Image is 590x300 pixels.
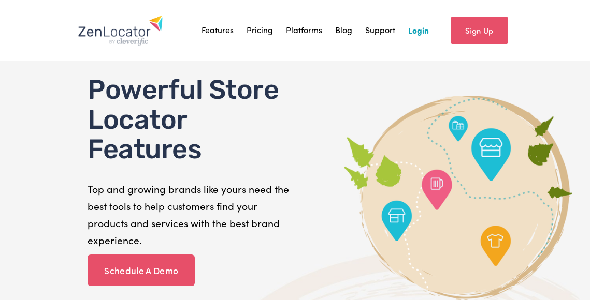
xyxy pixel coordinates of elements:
[451,17,508,44] a: Sign Up
[202,22,234,38] a: Features
[88,181,292,249] p: Top and growing brands like yours need the best tools to help customers find your products and se...
[88,73,284,164] span: Powerful Store Locator Features
[247,22,273,38] a: Pricing
[88,254,195,286] a: Schedule A Demo
[286,22,322,38] a: Platforms
[335,22,352,38] a: Blog
[78,15,163,46] img: Zenlocator
[408,22,429,38] a: Login
[365,22,395,38] a: Support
